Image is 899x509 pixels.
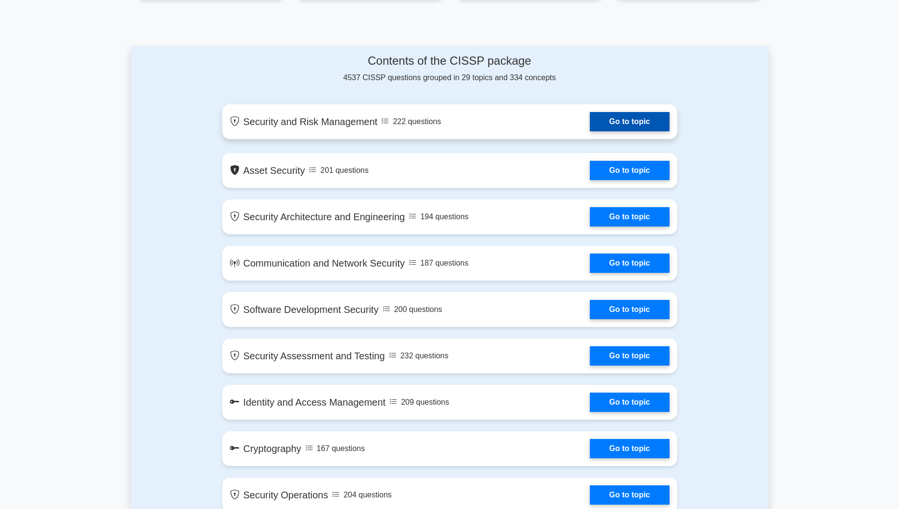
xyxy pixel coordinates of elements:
a: Go to topic [590,393,669,412]
a: Go to topic [590,300,669,319]
a: Go to topic [590,207,669,226]
a: Go to topic [590,485,669,505]
div: 4537 CISSP questions grouped in 29 topics and 334 concepts [222,54,677,84]
a: Go to topic [590,161,669,180]
a: Go to topic [590,112,669,131]
a: Go to topic [590,346,669,366]
h4: Contents of the CISSP package [222,54,677,68]
a: Go to topic [590,254,669,273]
a: Go to topic [590,439,669,458]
